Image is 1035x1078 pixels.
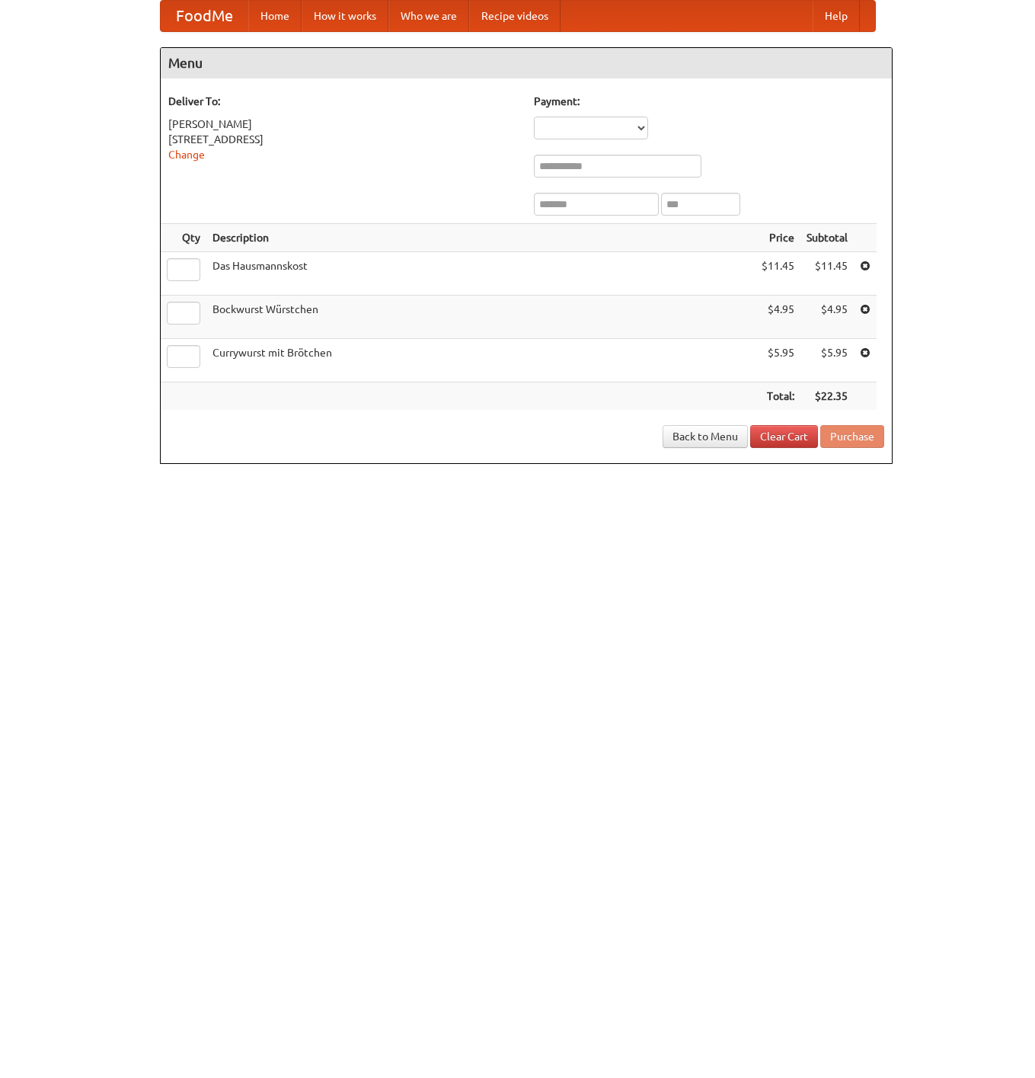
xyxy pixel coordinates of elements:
[206,224,755,252] th: Description
[534,94,884,109] h5: Payment:
[750,425,818,448] a: Clear Cart
[248,1,302,31] a: Home
[206,339,755,382] td: Currywurst mit Brötchen
[755,224,800,252] th: Price
[813,1,860,31] a: Help
[755,382,800,411] th: Total:
[800,382,854,411] th: $22.35
[663,425,748,448] a: Back to Menu
[800,339,854,382] td: $5.95
[388,1,469,31] a: Who we are
[820,425,884,448] button: Purchase
[168,132,519,147] div: [STREET_ADDRESS]
[469,1,561,31] a: Recipe videos
[800,224,854,252] th: Subtotal
[206,296,755,339] td: Bockwurst Würstchen
[161,48,892,78] h4: Menu
[206,252,755,296] td: Das Hausmannskost
[168,117,519,132] div: [PERSON_NAME]
[800,252,854,296] td: $11.45
[302,1,388,31] a: How it works
[755,296,800,339] td: $4.95
[755,252,800,296] td: $11.45
[168,94,519,109] h5: Deliver To:
[755,339,800,382] td: $5.95
[161,224,206,252] th: Qty
[800,296,854,339] td: $4.95
[168,149,205,161] a: Change
[161,1,248,31] a: FoodMe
